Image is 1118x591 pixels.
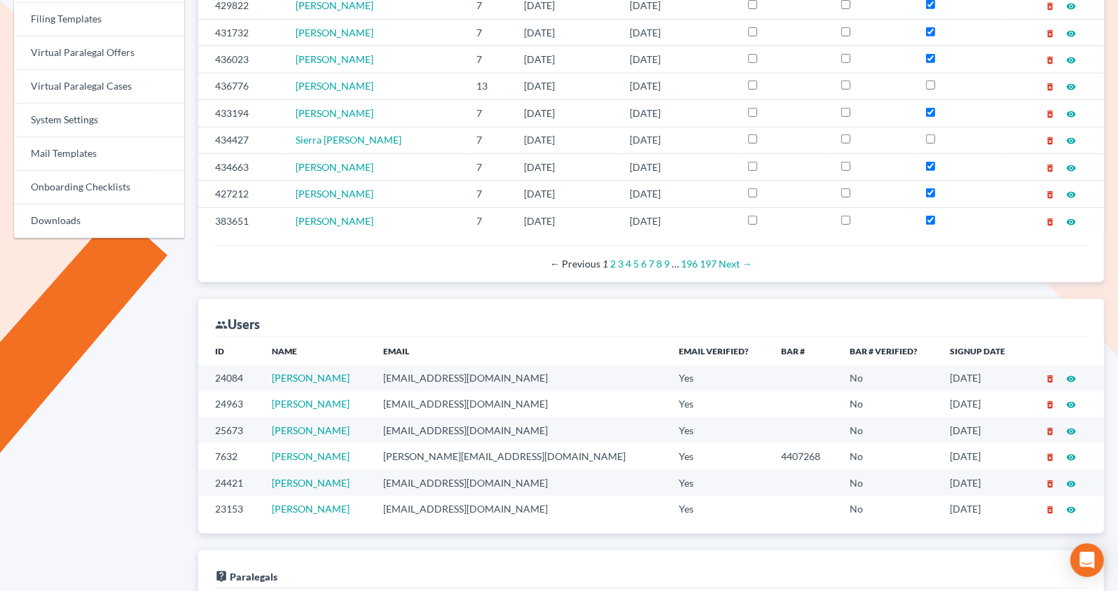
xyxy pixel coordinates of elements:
td: 24421 [198,470,261,496]
i: delete_forever [1045,1,1055,11]
td: Yes [668,417,770,443]
i: visibility [1066,163,1076,173]
a: Onboarding Checklists [14,171,184,204]
td: [DATE] [513,153,618,180]
a: [PERSON_NAME] [296,80,373,92]
a: Virtual Paralegal Cases [14,70,184,104]
i: visibility [1066,374,1076,384]
td: 7 [465,100,513,127]
td: [DATE] [939,496,1026,522]
td: [EMAIL_ADDRESS][DOMAIN_NAME] [372,365,668,391]
td: 7 [465,207,513,234]
a: visibility [1066,477,1076,489]
a: Page 8 [656,258,662,270]
td: 431732 [198,19,285,46]
a: delete_forever [1045,372,1055,384]
a: Virtual Paralegal Offers [14,36,184,70]
a: Page 2 [610,258,616,270]
a: [PERSON_NAME] [296,53,373,65]
i: delete_forever [1045,109,1055,119]
th: ID [198,337,261,365]
a: Page 4 [626,258,631,270]
i: visibility [1066,29,1076,39]
a: visibility [1066,424,1076,436]
a: Sierra [PERSON_NAME] [296,134,401,146]
td: No [839,417,939,443]
a: visibility [1066,188,1076,200]
i: visibility [1066,109,1076,119]
span: … [672,258,679,270]
td: [DATE] [619,100,737,127]
a: Page 7 [649,258,654,270]
a: Downloads [14,204,184,238]
a: Page 5 [633,258,639,270]
td: [EMAIL_ADDRESS][DOMAIN_NAME] [372,470,668,496]
a: delete_forever [1045,80,1055,92]
td: 7 [465,181,513,207]
a: visibility [1066,161,1076,173]
i: delete_forever [1045,505,1055,515]
td: 7 [465,127,513,153]
td: [EMAIL_ADDRESS][DOMAIN_NAME] [372,496,668,522]
td: No [839,496,939,522]
td: [DATE] [619,19,737,46]
span: [PERSON_NAME] [296,27,373,39]
td: [DATE] [513,19,618,46]
td: [DATE] [939,391,1026,417]
td: [DATE] [619,153,737,180]
a: delete_forever [1045,107,1055,119]
td: 25673 [198,417,261,443]
a: visibility [1066,450,1076,462]
td: No [839,470,939,496]
a: visibility [1066,134,1076,146]
i: visibility [1066,82,1076,92]
td: 7 [465,46,513,73]
td: 7 [465,19,513,46]
span: [PERSON_NAME] [296,215,373,227]
a: delete_forever [1045,503,1055,515]
th: Bar # [770,337,838,365]
i: delete_forever [1045,374,1055,384]
i: group [215,319,228,331]
i: delete_forever [1045,400,1055,410]
th: Email Verified? [668,337,770,365]
td: [PERSON_NAME][EMAIL_ADDRESS][DOMAIN_NAME] [372,443,668,469]
td: No [839,391,939,417]
a: visibility [1066,80,1076,92]
a: Filing Templates [14,3,184,36]
td: 13 [465,73,513,99]
a: [PERSON_NAME] [296,161,373,173]
i: delete_forever [1045,426,1055,436]
a: visibility [1066,398,1076,410]
i: visibility [1066,55,1076,65]
td: 434663 [198,153,285,180]
a: [PERSON_NAME] [272,398,350,410]
td: [DATE] [513,207,618,234]
td: 436023 [198,46,285,73]
td: [DATE] [513,127,618,153]
td: 7632 [198,443,261,469]
td: [DATE] [513,100,618,127]
td: [DATE] [619,73,737,99]
th: Signup Date [939,337,1026,365]
a: delete_forever [1045,27,1055,39]
span: [PERSON_NAME] [296,107,373,119]
a: Page 196 [681,258,698,270]
td: 4407268 [770,443,838,469]
a: delete_forever [1045,424,1055,436]
a: delete_forever [1045,53,1055,65]
td: 434427 [198,127,285,153]
a: Page 197 [700,258,717,270]
td: Yes [668,443,770,469]
a: Next page [719,258,752,270]
i: visibility [1066,426,1076,436]
i: visibility [1066,1,1076,11]
i: visibility [1066,479,1076,489]
div: Pagination [226,257,1076,271]
a: [PERSON_NAME] [272,372,350,384]
th: Name [261,337,373,365]
a: Mail Templates [14,137,184,171]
